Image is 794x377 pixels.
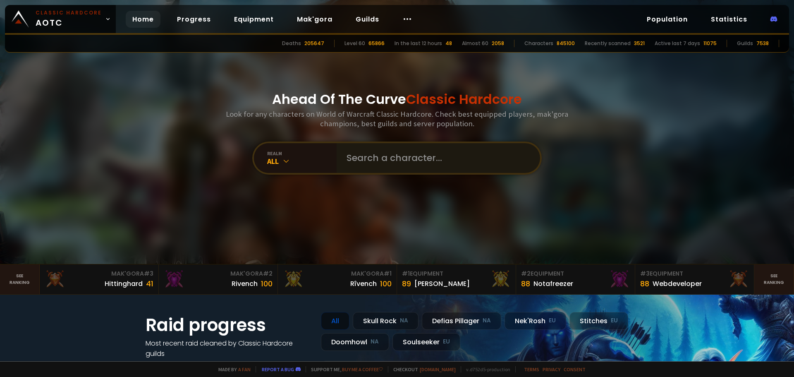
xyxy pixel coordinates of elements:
h4: Most recent raid cleaned by Classic Hardcore guilds [146,338,311,359]
a: Guilds [349,11,386,28]
div: Stitches [569,312,628,330]
div: 100 [380,278,392,289]
span: # 1 [384,269,392,278]
div: 11075 [703,40,717,47]
a: Terms [524,366,539,372]
span: Made by [213,366,251,372]
h1: Raid progress [146,312,311,338]
a: Report a bug [262,366,294,372]
a: Mak'Gora#1Rîvench100 [278,264,397,294]
input: Search a character... [342,143,530,173]
div: Mak'Gora [45,269,153,278]
span: Checkout [388,366,456,372]
small: NA [371,338,379,346]
a: #3Equipment88Webdeveloper [635,264,754,294]
div: 100 [261,278,273,289]
h1: Ahead Of The Curve [272,89,522,109]
div: 88 [521,278,530,289]
a: Mak'gora [290,11,339,28]
small: EU [443,338,450,346]
div: All [267,156,337,166]
small: EU [611,317,618,325]
div: 205647 [304,40,324,47]
div: Mak'Gora [283,269,392,278]
div: All [321,312,349,330]
span: AOTC [36,9,102,29]
div: Rîvench [350,279,377,289]
div: Doomhowl [321,333,389,351]
a: [DOMAIN_NAME] [420,366,456,372]
a: Mak'Gora#2Rivench100 [159,264,278,294]
div: Rivench [232,279,258,289]
div: 41 [146,278,153,289]
span: Support me, [306,366,383,372]
a: #2Equipment88Notafreezer [516,264,635,294]
span: # 2 [263,269,273,278]
div: In the last 12 hours [395,40,442,47]
a: Statistics [704,11,754,28]
div: Almost 60 [462,40,488,47]
a: Progress [170,11,218,28]
h3: Look for any characters on World of Warcraft Classic Hardcore. Check best equipped players, mak'g... [222,109,572,128]
div: Level 60 [344,40,365,47]
span: Classic Hardcore [406,90,522,108]
div: Mak'Gora [164,269,273,278]
div: Deaths [282,40,301,47]
span: v. d752d5 - production [461,366,510,372]
div: 89 [402,278,411,289]
div: Notafreezer [533,279,573,289]
a: See all progress [146,359,199,369]
small: Classic Hardcore [36,9,102,17]
div: 845100 [557,40,575,47]
div: Recently scanned [585,40,631,47]
div: 7538 [756,40,769,47]
div: Equipment [402,269,511,278]
a: Classic HardcoreAOTC [5,5,116,33]
div: Skull Rock [353,312,419,330]
span: # 2 [521,269,531,278]
div: Active last 7 days [655,40,700,47]
div: [PERSON_NAME] [414,279,470,289]
a: Population [640,11,694,28]
a: Buy me a coffee [342,366,383,372]
span: # 3 [640,269,650,278]
span: # 1 [402,269,410,278]
a: #1Equipment89[PERSON_NAME] [397,264,516,294]
div: 48 [445,40,452,47]
a: Seeranking [754,264,794,294]
div: Hittinghard [105,279,143,289]
small: NA [400,317,408,325]
div: 65866 [368,40,385,47]
a: Mak'Gora#3Hittinghard41 [40,264,159,294]
div: Equipment [640,269,749,278]
div: Characters [524,40,553,47]
div: Webdeveloper [653,279,702,289]
div: Nek'Rosh [505,312,566,330]
small: EU [549,317,556,325]
div: Guilds [737,40,753,47]
a: a fan [238,366,251,372]
div: 3521 [634,40,645,47]
a: Equipment [227,11,280,28]
span: # 3 [144,269,153,278]
a: Consent [564,366,586,372]
div: Soulseeker [392,333,460,351]
div: 2058 [492,40,504,47]
a: Home [126,11,160,28]
div: Equipment [521,269,630,278]
a: Privacy [543,366,560,372]
div: Defias Pillager [422,312,501,330]
div: realm [267,150,337,156]
small: NA [483,317,491,325]
div: 88 [640,278,649,289]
